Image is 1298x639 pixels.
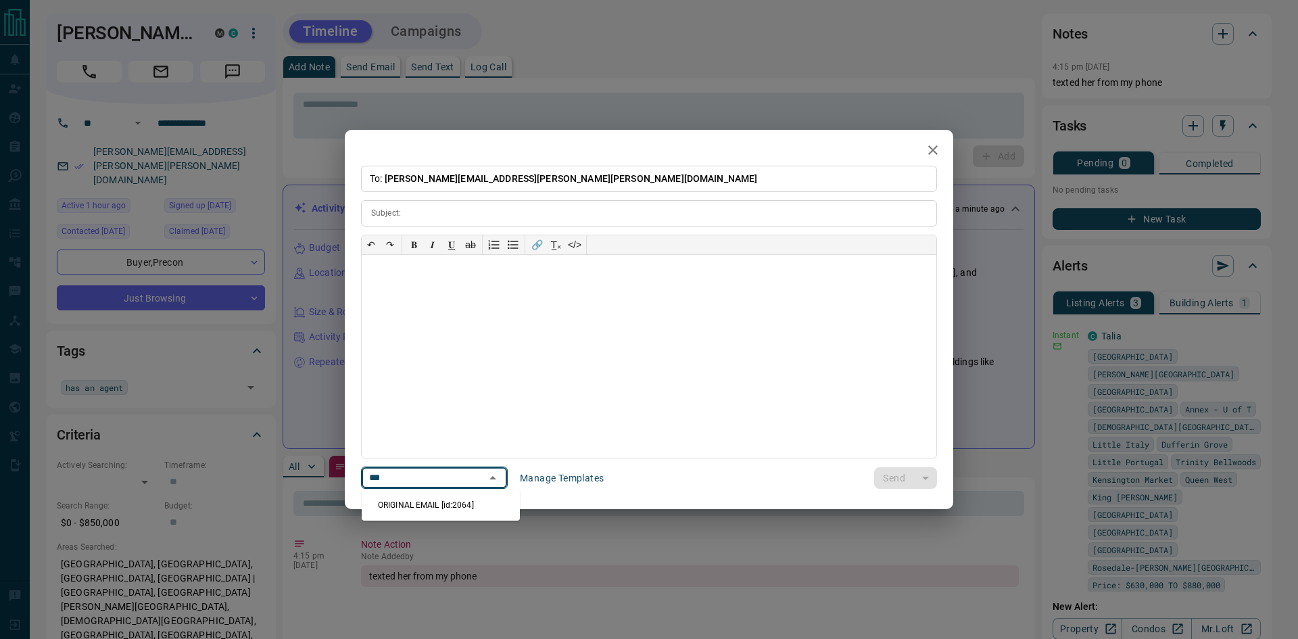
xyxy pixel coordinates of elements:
button: 🔗 [527,235,546,254]
button: </> [565,235,584,254]
button: T̲ₓ [546,235,565,254]
button: Manage Templates [512,467,612,489]
button: Bullet list [504,235,523,254]
p: Subject: [371,207,401,219]
li: ORIGINAL EMAIL [id:2064] [362,495,520,515]
button: Close [483,469,502,488]
span: [PERSON_NAME][EMAIL_ADDRESS][PERSON_NAME][PERSON_NAME][DOMAIN_NAME] [385,173,758,184]
span: 𝐔 [448,239,455,250]
button: ↶ [362,235,381,254]
button: 𝑰 [423,235,442,254]
button: ab [461,235,480,254]
button: 𝐁 [404,235,423,254]
div: split button [874,467,937,489]
p: To: [361,166,937,192]
button: Numbered list [485,235,504,254]
s: ab [465,239,476,250]
button: 𝐔 [442,235,461,254]
button: ↷ [381,235,400,254]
